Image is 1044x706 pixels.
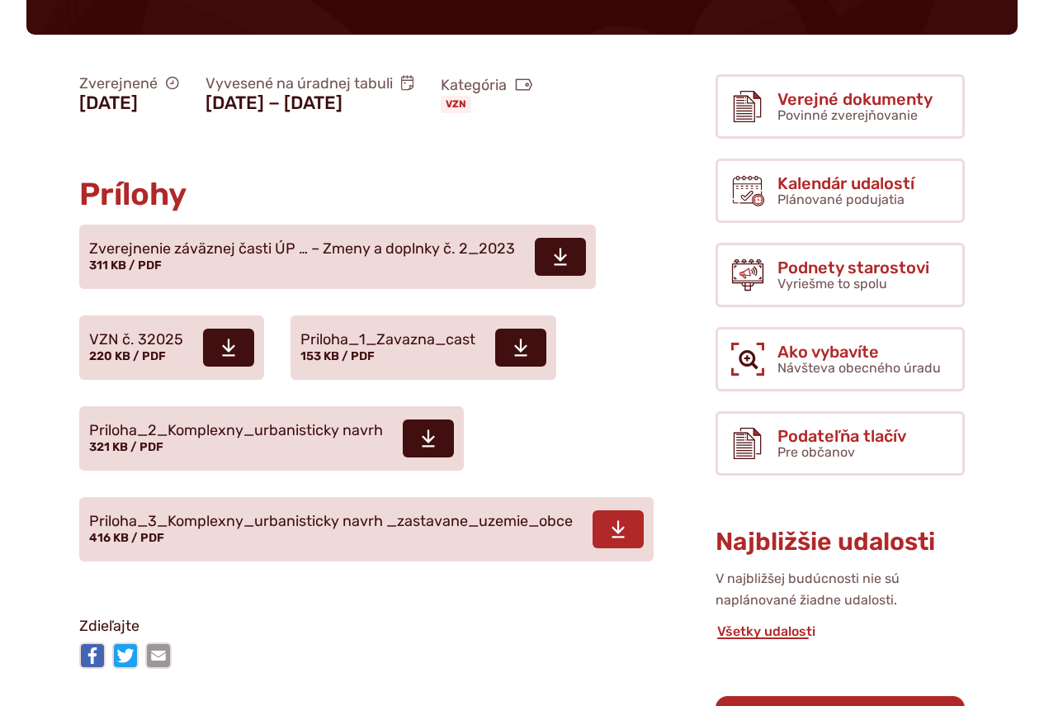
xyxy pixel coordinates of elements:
span: Plánované podujatia [777,192,905,207]
a: VZN č. 32025 220 KB / PDF [79,315,264,380]
span: 416 KB / PDF [89,531,164,545]
span: Verejné dokumenty [777,90,933,108]
h2: Prílohy [79,178,665,212]
span: VZN č. 32025 [89,332,183,348]
span: Ako vybavíte [777,343,941,361]
figcaption: [DATE] − [DATE] [205,92,414,114]
figcaption: [DATE] [79,92,179,114]
a: VZN [441,96,471,112]
span: 220 KB / PDF [89,349,166,363]
span: 153 KB / PDF [300,349,375,363]
a: Zverejnenie záväznej časti ÚP … – Zmeny a doplnky č. 2_2023 311 KB / PDF [79,225,596,289]
span: 311 KB / PDF [89,258,162,272]
span: Vyriešme to spolu [777,276,887,291]
h3: Najbližšie udalosti [716,528,965,556]
span: Zverejnenie záväznej časti ÚP … – Zmeny a doplnky č. 2_2023 [89,241,515,258]
a: Priloha_1_Zavazna_cast 153 KB / PDF [291,315,556,380]
span: Zverejnené [79,74,179,93]
img: Zdieľať na Twitteri [112,642,139,669]
span: Návšteva obecného úradu [777,360,941,376]
img: Zdieľať na Facebooku [79,642,106,669]
span: Podnety starostovi [777,258,929,277]
span: Priloha_3_Komplexny_urbanisticky navrh _zastavane_uzemie_obce [89,514,573,530]
span: Priloha_1_Zavazna_cast [300,332,475,348]
a: Podnety starostovi Vyriešme to spolu [716,243,965,307]
span: Kalendár udalostí [777,174,914,192]
img: Zdieľať e-mailom [145,642,172,669]
a: Priloha_3_Komplexny_urbanisticky navrh _zastavane_uzemie_obce 416 KB / PDF [79,497,654,561]
p: V najbližšej budúcnosti nie sú naplánované žiadne udalosti. [716,568,965,612]
span: Pre občanov [777,444,855,460]
p: Zdieľajte [79,614,665,639]
span: Podateľňa tlačív [777,427,906,445]
span: 321 KB / PDF [89,440,163,454]
a: Ako vybavíte Návšteva obecného úradu [716,327,965,391]
a: Všetky udalosti [716,623,817,639]
a: Podateľňa tlačív Pre občanov [716,411,965,476]
span: Kategória [441,76,533,95]
a: Priloha_2_Komplexny_urbanisticky navrh 321 KB / PDF [79,406,464,471]
a: Kalendár udalostí Plánované podujatia [716,159,965,223]
span: Vyvesené na úradnej tabuli [205,74,414,93]
a: Verejné dokumenty Povinné zverejňovanie [716,74,965,139]
span: Priloha_2_Komplexny_urbanisticky navrh [89,423,383,439]
span: Povinné zverejňovanie [777,107,918,123]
